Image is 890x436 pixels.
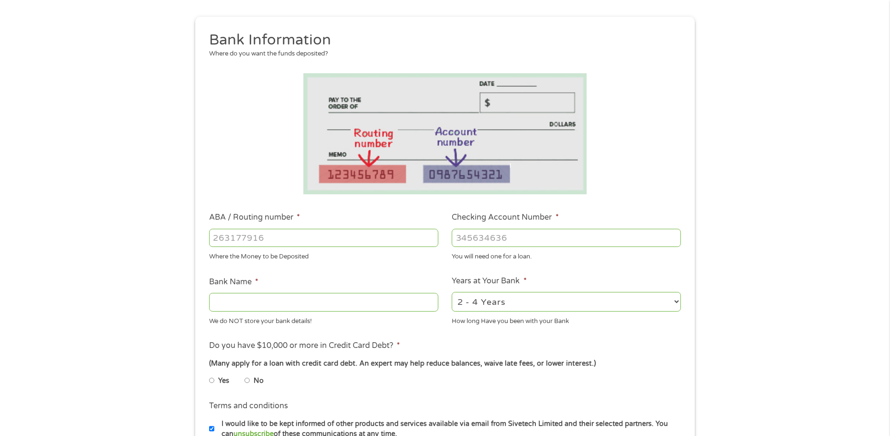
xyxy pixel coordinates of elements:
[254,376,264,386] label: No
[209,31,674,50] h2: Bank Information
[209,358,681,369] div: (Many apply for a loan with credit card debt. An expert may help reduce balances, waive late fees...
[209,341,400,351] label: Do you have $10,000 or more in Credit Card Debt?
[452,249,681,262] div: You will need one for a loan.
[209,49,674,59] div: Where do you want the funds deposited?
[209,249,438,262] div: Where the Money to be Deposited
[303,73,587,194] img: Routing number location
[452,313,681,326] div: How long Have you been with your Bank
[209,313,438,326] div: We do NOT store your bank details!
[209,229,438,247] input: 263177916
[452,229,681,247] input: 345634636
[452,276,526,286] label: Years at Your Bank
[209,401,288,411] label: Terms and conditions
[218,376,229,386] label: Yes
[209,212,300,223] label: ABA / Routing number
[452,212,558,223] label: Checking Account Number
[209,277,258,287] label: Bank Name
